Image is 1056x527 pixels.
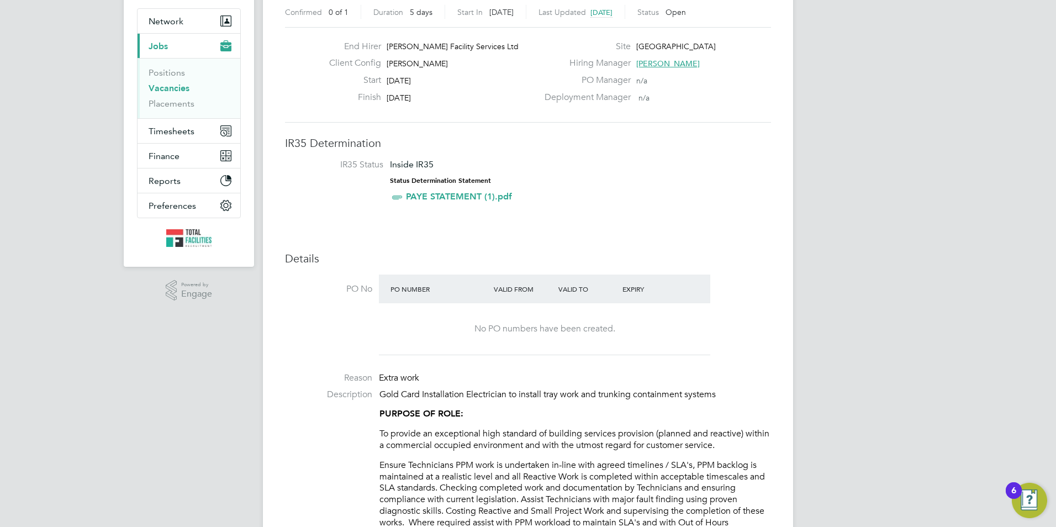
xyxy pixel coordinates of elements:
[285,372,372,384] label: Reason
[387,41,519,51] span: [PERSON_NAME] Facility Services Ltd
[149,201,196,211] span: Preferences
[285,251,771,266] h3: Details
[406,191,512,202] a: PAYE STATEMENT (1).pdf
[390,177,491,185] strong: Status Determination Statement
[181,280,212,289] span: Powered by
[320,92,381,103] label: Finish
[329,7,349,17] span: 0 of 1
[149,83,189,93] a: Vacancies
[637,7,659,17] label: Status
[636,41,716,51] span: [GEOGRAPHIC_DATA]
[138,119,240,143] button: Timesheets
[379,389,771,400] p: Gold Card Installation Electrician to install tray work and trunking containment systems
[149,41,168,51] span: Jobs
[285,283,372,295] label: PO No
[538,92,631,103] label: Deployment Manager
[457,7,483,17] label: Start In
[138,34,240,58] button: Jobs
[166,229,212,247] img: tfrecruitment-logo-retina.png
[489,7,514,17] span: [DATE]
[379,372,419,383] span: Extra work
[666,7,686,17] span: Open
[636,59,700,68] span: [PERSON_NAME]
[137,229,241,247] a: Go to home page
[388,279,491,299] div: PO Number
[620,279,684,299] div: Expiry
[538,7,586,17] label: Last Updated
[538,75,631,86] label: PO Manager
[387,93,411,103] span: [DATE]
[320,41,381,52] label: End Hirer
[636,76,647,86] span: n/a
[285,7,322,17] label: Confirmed
[390,159,434,170] span: Inside IR35
[373,7,403,17] label: Duration
[296,159,383,171] label: IR35 Status
[149,16,183,27] span: Network
[320,57,381,69] label: Client Config
[379,408,463,419] strong: PURPOSE OF ROLE:
[138,193,240,218] button: Preferences
[138,58,240,118] div: Jobs
[149,176,181,186] span: Reports
[410,7,432,17] span: 5 days
[538,57,631,69] label: Hiring Manager
[181,289,212,299] span: Engage
[138,144,240,168] button: Finance
[491,279,556,299] div: Valid From
[320,75,381,86] label: Start
[1011,491,1016,505] div: 6
[149,98,194,109] a: Placements
[149,126,194,136] span: Timesheets
[138,168,240,193] button: Reports
[138,9,240,33] button: Network
[1012,483,1047,518] button: Open Resource Center, 6 new notifications
[538,41,631,52] label: Site
[285,136,771,150] h3: IR35 Determination
[390,323,699,335] div: No PO numbers have been created.
[387,59,448,68] span: [PERSON_NAME]
[285,389,372,400] label: Description
[556,279,620,299] div: Valid To
[379,428,771,451] p: To provide an exceptional high standard of building services provision (planned and reactive) wit...
[149,67,185,78] a: Positions
[149,151,179,161] span: Finance
[166,280,213,301] a: Powered byEngage
[387,76,411,86] span: [DATE]
[638,93,650,103] span: n/a
[590,8,613,17] span: [DATE]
